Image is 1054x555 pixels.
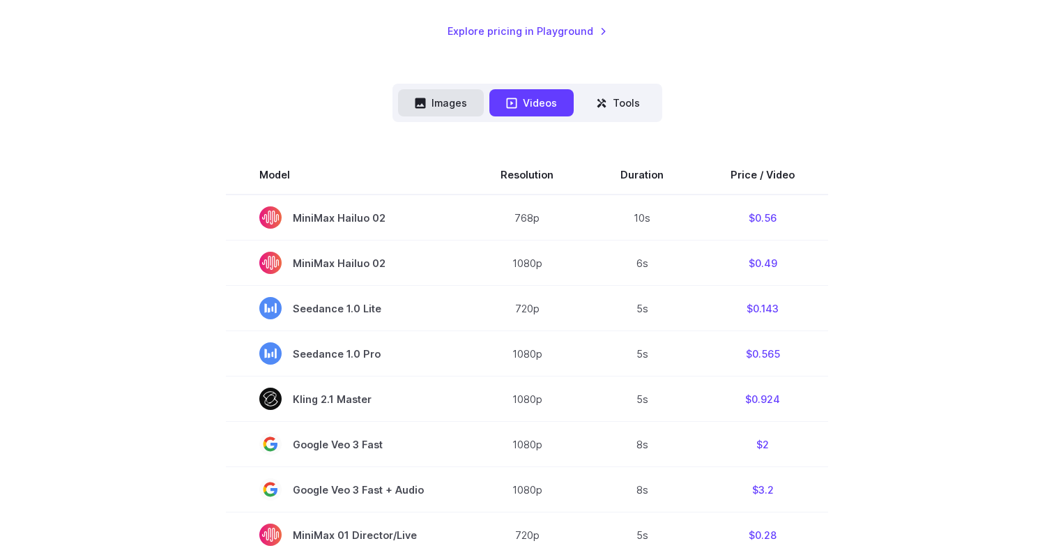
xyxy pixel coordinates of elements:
[697,422,828,467] td: $2
[697,195,828,241] td: $0.56
[587,467,697,512] td: 8s
[467,195,587,241] td: 768p
[448,23,607,39] a: Explore pricing in Playground
[587,195,697,241] td: 10s
[226,155,467,195] th: Model
[587,155,697,195] th: Duration
[587,377,697,422] td: 5s
[697,467,828,512] td: $3.2
[697,286,828,331] td: $0.143
[259,252,434,274] span: MiniMax Hailuo 02
[697,155,828,195] th: Price / Video
[467,155,587,195] th: Resolution
[398,89,484,116] button: Images
[467,241,587,286] td: 1080p
[467,286,587,331] td: 720p
[587,331,697,377] td: 5s
[697,331,828,377] td: $0.565
[579,89,657,116] button: Tools
[587,241,697,286] td: 6s
[259,342,434,365] span: Seedance 1.0 Pro
[259,388,434,410] span: Kling 2.1 Master
[697,377,828,422] td: $0.924
[467,467,587,512] td: 1080p
[467,377,587,422] td: 1080p
[259,524,434,546] span: MiniMax 01 Director/Live
[489,89,574,116] button: Videos
[259,433,434,455] span: Google Veo 3 Fast
[467,331,587,377] td: 1080p
[697,241,828,286] td: $0.49
[259,478,434,501] span: Google Veo 3 Fast + Audio
[587,422,697,467] td: 8s
[467,422,587,467] td: 1080p
[259,297,434,319] span: Seedance 1.0 Lite
[587,286,697,331] td: 5s
[259,206,434,229] span: MiniMax Hailuo 02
